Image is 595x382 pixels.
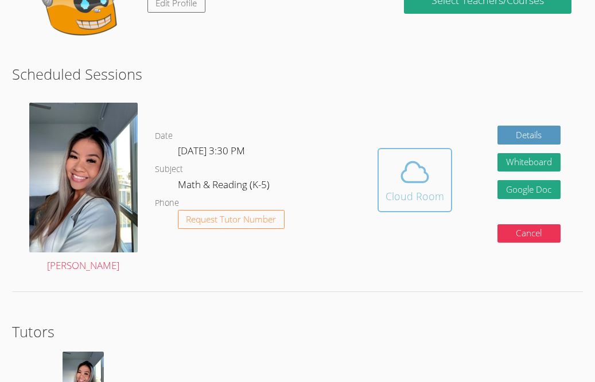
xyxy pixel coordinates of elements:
[497,180,561,199] a: Google Doc
[497,153,561,172] button: Whiteboard
[155,162,183,177] dt: Subject
[178,144,245,157] span: [DATE] 3:30 PM
[155,196,179,211] dt: Phone
[178,177,272,196] dd: Math & Reading (K-5)
[178,210,285,229] button: Request Tutor Number
[497,224,561,243] button: Cancel
[378,148,452,212] button: Cloud Room
[12,321,584,342] h2: Tutors
[155,129,173,143] dt: Date
[29,103,138,252] img: avatar.png
[29,103,138,274] a: [PERSON_NAME]
[12,63,584,85] h2: Scheduled Sessions
[186,215,276,224] span: Request Tutor Number
[497,126,561,145] a: Details
[386,188,444,204] div: Cloud Room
